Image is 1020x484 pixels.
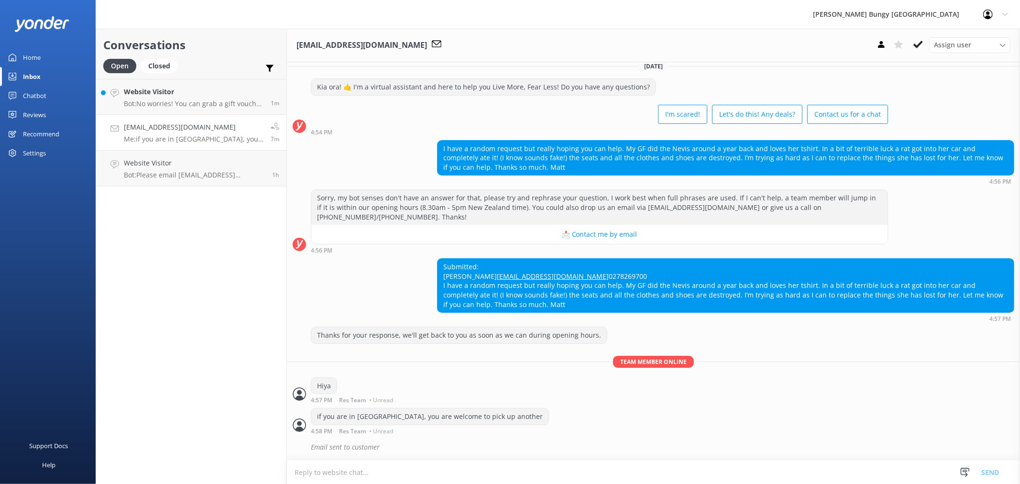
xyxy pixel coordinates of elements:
h4: [EMAIL_ADDRESS][DOMAIN_NAME] [124,122,263,132]
span: [DATE] [638,62,669,70]
div: Closed [141,59,177,73]
div: I have a random request but really hoping you can help. My GF did the Nevis around a year back an... [438,141,1014,176]
span: Res Team [339,397,366,403]
div: Support Docs [30,436,68,455]
div: Sep 08 2025 04:56pm (UTC +12:00) Pacific/Auckland [437,178,1014,185]
strong: 4:57 PM [989,316,1011,322]
span: Res Team [339,429,366,434]
div: Sep 08 2025 04:57pm (UTC +12:00) Pacific/Auckland [437,315,1014,322]
a: Open [103,60,141,71]
p: Bot: No worries! You can grab a gift voucher at [URL][DOMAIN_NAME]. They're good for 12 months, s... [124,99,263,108]
h2: Conversations [103,36,279,54]
a: Website VisitorBot:No worries! You can grab a gift voucher at [URL][DOMAIN_NAME]. They're good fo... [96,79,286,115]
button: 📩 Contact me by email [311,225,888,244]
div: Help [42,455,55,474]
div: Reviews [23,105,46,124]
strong: 4:57 PM [311,397,332,403]
span: Assign user [934,40,971,50]
div: Inbox [23,67,41,86]
div: Sep 08 2025 04:54pm (UTC +12:00) Pacific/Auckland [311,129,888,135]
a: Closed [141,60,182,71]
div: Recommend [23,124,59,143]
a: [EMAIL_ADDRESS][DOMAIN_NAME] [497,272,609,281]
img: yonder-white-logo.png [14,16,69,32]
span: • Unread [369,397,393,403]
strong: 4:56 PM [989,179,1011,185]
strong: 4:54 PM [311,130,332,135]
div: Hiya [311,378,337,394]
button: Let's do this! Any deals? [712,105,802,124]
h4: Website Visitor [124,87,263,97]
div: Email sent to customer [311,439,1014,455]
span: Sep 08 2025 03:06pm (UTC +12:00) Pacific/Auckland [272,171,279,179]
p: Bot: Please email [EMAIL_ADDRESS][DOMAIN_NAME], and we will be able to help. Just remember, our s... [124,171,265,179]
a: [EMAIL_ADDRESS][DOMAIN_NAME]Me:if you are in [GEOGRAPHIC_DATA], you are welcome to pick up another7m [96,115,286,151]
button: Contact us for a chat [807,105,888,124]
div: 2025-09-08T05:01:23.976 [293,439,1014,455]
div: Assign User [929,37,1010,53]
a: Website VisitorBot:Please email [EMAIL_ADDRESS][DOMAIN_NAME], and we will be able to help. Just r... [96,151,286,187]
div: Home [23,48,41,67]
div: Sep 08 2025 04:57pm (UTC +12:00) Pacific/Auckland [311,396,395,403]
div: Kia ora! 🤙 I'm a virtual assistant and here to help you Live More, Fear Less! Do you have any que... [311,79,656,95]
strong: 4:56 PM [311,248,332,253]
button: I'm scared! [658,105,707,124]
h4: Website Visitor [124,158,265,168]
div: Sep 08 2025 04:58pm (UTC +12:00) Pacific/Auckland [311,428,549,434]
div: Thanks for your response, we'll get back to you as soon as we can during opening hours. [311,327,607,343]
span: Sep 08 2025 05:04pm (UTC +12:00) Pacific/Auckland [271,99,279,107]
div: Open [103,59,136,73]
p: Me: if you are in [GEOGRAPHIC_DATA], you are welcome to pick up another [124,135,263,143]
strong: 4:58 PM [311,429,332,434]
div: Submitted: [PERSON_NAME] 0278269700 I have a random request but really hoping you can help. My GF... [438,259,1014,312]
span: Team member online [613,356,694,368]
div: Chatbot [23,86,46,105]
span: • Unread [369,429,393,434]
span: Sep 08 2025 04:58pm (UTC +12:00) Pacific/Auckland [271,135,279,143]
div: Sorry, my bot senses don't have an answer for that, please try and rephrase your question, I work... [311,190,888,225]
div: Settings [23,143,46,163]
div: if you are in [GEOGRAPHIC_DATA], you are welcome to pick up another [311,408,548,425]
div: Sep 08 2025 04:56pm (UTC +12:00) Pacific/Auckland [311,247,888,253]
h3: [EMAIL_ADDRESS][DOMAIN_NAME] [296,39,427,52]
